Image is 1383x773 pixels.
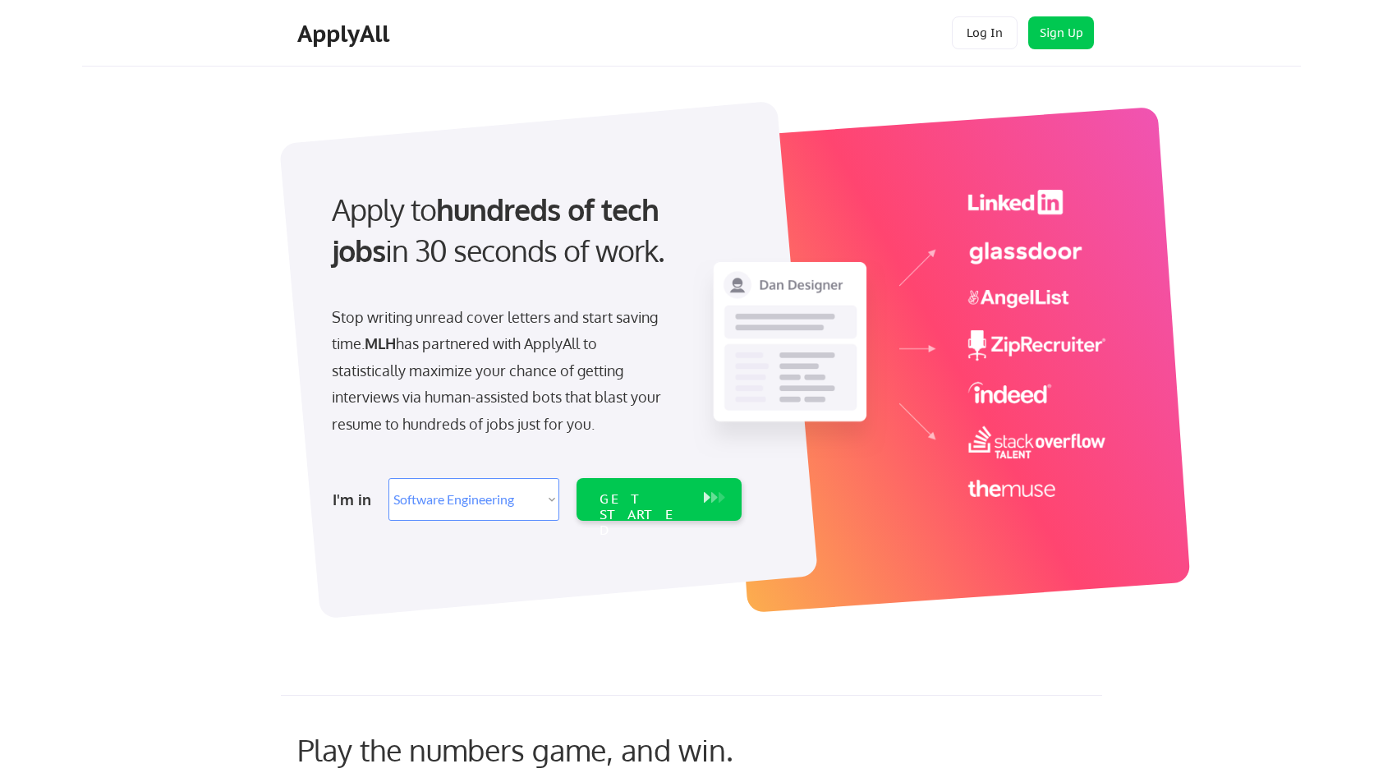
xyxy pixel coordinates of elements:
[1028,16,1094,49] button: Sign Up
[365,334,396,352] strong: MLH
[297,20,394,48] div: ApplyAll
[332,191,666,269] strong: hundreds of tech jobs
[297,732,806,767] div: Play the numbers game, and win.
[332,304,669,437] div: Stop writing unread cover letters and start saving time. has partnered with ApplyAll to statistic...
[952,16,1018,49] button: Log In
[333,486,379,513] div: I'm in
[600,491,687,539] div: GET STARTED
[332,189,735,272] div: Apply to in 30 seconds of work.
